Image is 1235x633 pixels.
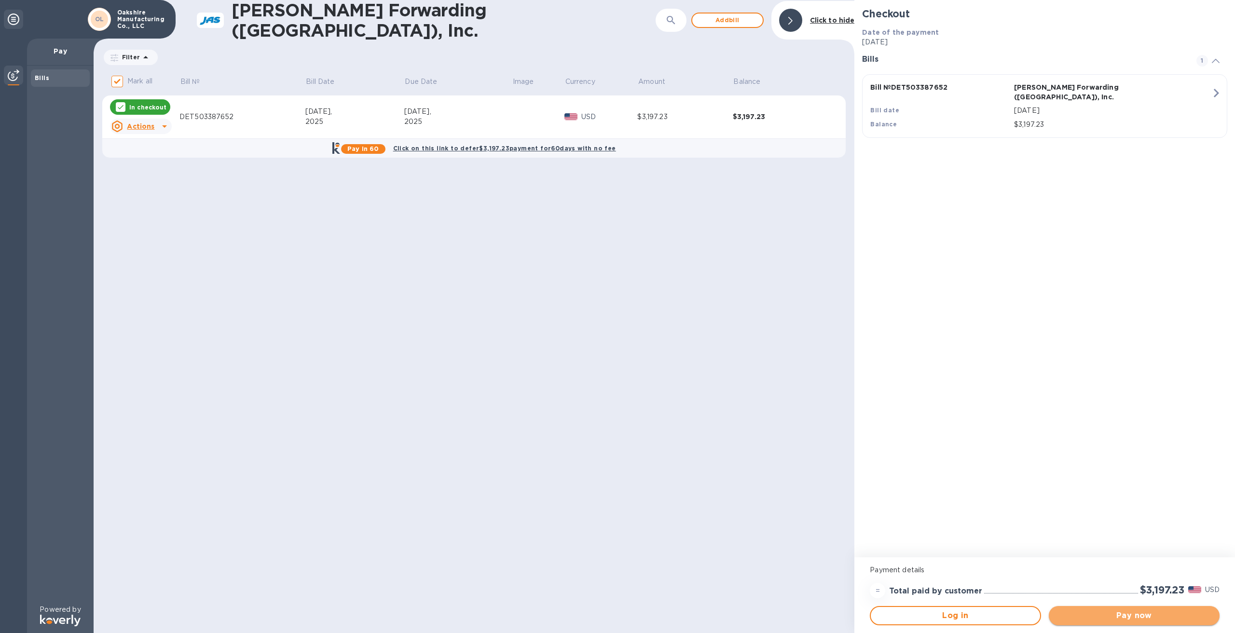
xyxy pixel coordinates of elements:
[565,77,595,87] p: Currency
[870,82,1010,92] p: Bill № DET503387652
[870,565,1220,575] p: Payment details
[405,77,437,87] p: Due Date
[35,74,49,81] b: Bills
[405,77,450,87] span: Due Date
[638,77,678,87] span: Amount
[393,145,616,152] b: Click on this link to defer $3,197.23 payment for 60 days with no fee
[117,9,165,29] p: Oakshire Manufacturing Co., LLC
[862,74,1227,138] button: Bill №DET503387652[PERSON_NAME] Forwarding ([GEOGRAPHIC_DATA]), Inc.Bill date[DATE]Balance$3,197.23
[1049,606,1220,625] button: Pay now
[306,77,347,87] span: Bill Date
[862,55,1185,64] h3: Bills
[581,112,638,122] p: USD
[638,77,665,87] p: Amount
[118,53,140,61] p: Filter
[862,8,1227,20] h2: Checkout
[1014,120,1211,130] p: $3,197.23
[1014,106,1211,116] p: [DATE]
[862,28,939,36] b: Date of the payment
[889,587,982,596] h3: Total paid by customer
[404,107,512,117] div: [DATE],
[1188,586,1201,593] img: USD
[347,145,379,152] b: Pay in 60
[305,117,404,127] div: 2025
[870,606,1041,625] button: Log in
[35,46,86,56] p: Pay
[129,103,166,111] p: In checkout
[870,121,897,128] b: Balance
[40,615,81,626] img: Logo
[180,77,213,87] span: Bill №
[40,605,81,615] p: Powered by
[1196,55,1208,67] span: 1
[1014,82,1154,102] p: [PERSON_NAME] Forwarding ([GEOGRAPHIC_DATA]), Inc.
[862,37,1227,47] p: [DATE]
[700,14,755,26] span: Add bill
[733,112,828,121] div: $3,197.23
[305,107,404,117] div: [DATE],
[733,77,773,87] span: Balance
[870,107,899,114] b: Bill date
[1140,584,1184,596] h2: $3,197.23
[870,583,885,598] div: =
[95,15,104,23] b: OL
[1205,585,1220,595] p: USD
[127,76,152,86] p: Mark all
[1057,610,1212,621] span: Pay now
[180,77,200,87] p: Bill №
[878,610,1032,621] span: Log in
[404,117,512,127] div: 2025
[637,112,732,122] div: $3,197.23
[564,113,577,120] img: USD
[733,77,760,87] p: Balance
[179,112,305,122] div: DET503387652
[691,13,764,28] button: Addbill
[306,77,334,87] p: Bill Date
[810,16,855,24] b: Click to hide
[127,122,154,130] u: Actions
[513,77,534,87] p: Image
